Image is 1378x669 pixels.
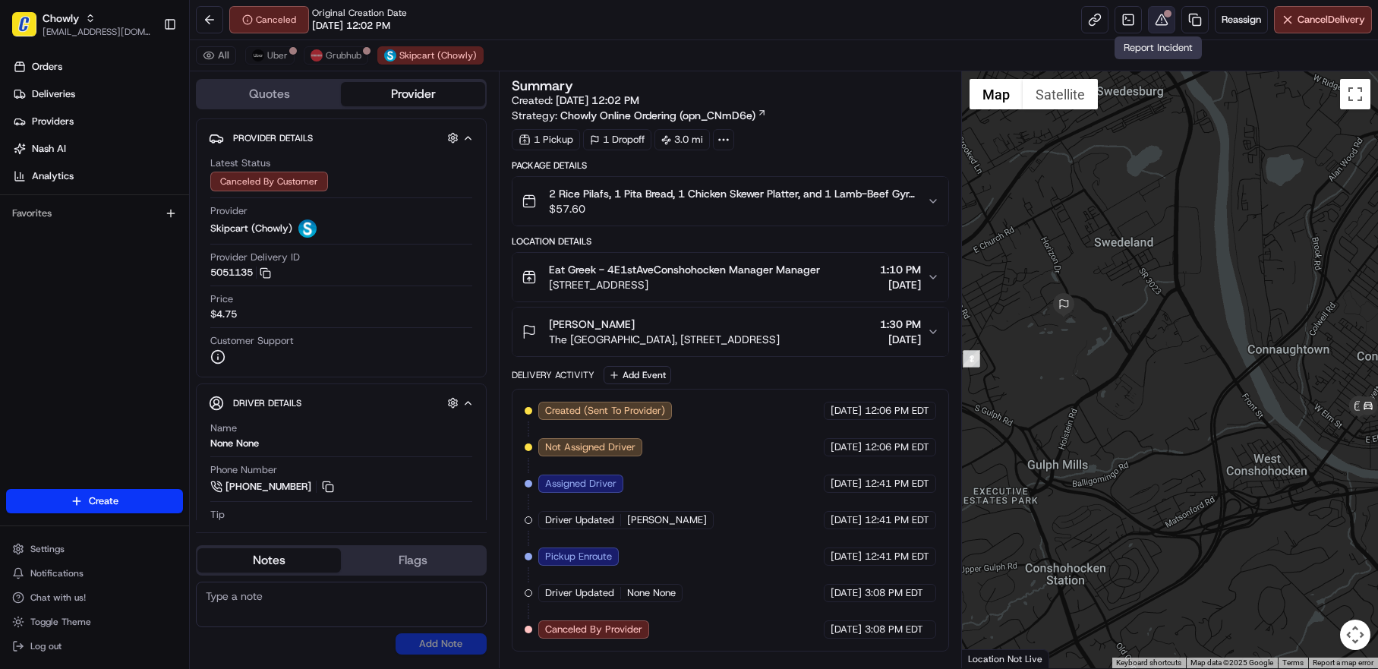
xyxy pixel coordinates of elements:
button: Quotes [197,82,341,106]
span: Uber [267,49,288,62]
span: Created: [512,93,639,108]
span: [DATE] [831,550,862,563]
a: Analytics [6,164,189,188]
span: Chowly Online Ordering (opn_CNmD6e) [560,108,755,123]
button: Chat with us! [6,587,183,608]
a: Terms (opens in new tab) [1282,658,1304,667]
span: Knowledge Base [30,220,116,235]
span: Map data ©2025 Google [1190,658,1273,667]
a: Nash AI [6,137,189,161]
a: 📗Knowledge Base [9,214,122,241]
p: Welcome 👋 [15,61,276,85]
button: CancelDelivery [1274,6,1372,33]
span: 1:30 PM [880,317,921,332]
span: Latest Status [210,156,270,170]
img: Nash [15,15,46,46]
span: [PHONE_NUMBER] [225,480,311,494]
a: Deliveries [6,82,189,106]
span: Chat with us! [30,592,86,604]
span: Assigned Driver [545,477,616,491]
span: 12:41 PM EDT [865,550,929,563]
button: Skipcart (Chowly) [377,46,484,65]
span: [DATE] 12:02 PM [556,93,639,107]
button: [EMAIL_ADDRESS][DOMAIN_NAME] [43,26,151,38]
span: [DATE] 12:02 PM [312,19,390,33]
div: Favorites [6,201,183,226]
button: Uber [245,46,295,65]
span: Driver Details [233,397,301,409]
button: Grubhub [304,46,368,65]
span: Cancel Delivery [1298,13,1365,27]
img: 1736555255976-a54dd68f-1ca7-489b-9aae-adbdc363a1c4 [15,145,43,172]
button: Create [6,489,183,513]
span: Name [210,421,237,435]
span: 3:08 PM EDT [865,586,923,600]
button: Keyboard shortcuts [1116,658,1181,668]
span: Settings [30,543,65,555]
span: Notifications [30,567,84,579]
span: Created (Sent To Provider) [545,404,665,418]
div: 2 [963,350,980,367]
span: Customer Support [210,334,294,348]
span: 12:41 PM EDT [865,513,929,527]
div: None None [210,437,259,450]
span: [DATE] [831,586,862,600]
span: [STREET_ADDRESS] [549,277,820,292]
button: Toggle fullscreen view [1340,79,1370,109]
span: [DATE] [831,477,862,491]
span: [PERSON_NAME] [549,317,635,332]
span: [DATE] [880,332,921,347]
span: 1:10 PM [880,262,921,277]
span: Provider Details [233,132,313,144]
span: Phone Number [210,463,277,477]
span: Price [210,292,233,306]
button: Log out [6,636,183,657]
a: Report a map error [1313,658,1373,667]
button: Flags [341,548,484,573]
span: Tip [210,508,225,522]
span: Grubhub [326,49,361,62]
span: 12:41 PM EDT [865,477,929,491]
span: 3:08 PM EDT [865,623,923,636]
a: [PHONE_NUMBER] [210,478,336,495]
span: Deliveries [32,87,75,101]
span: Analytics [32,169,74,183]
span: Pylon [151,257,184,269]
div: 1 Dropoff [583,129,651,150]
img: Chowly [12,12,36,36]
a: Open this area in Google Maps (opens a new window) [966,648,1016,668]
button: Settings [6,538,183,560]
span: Driver Updated [545,586,614,600]
span: Skipcart (Chowly) [399,49,477,62]
a: Chowly Online Ordering (opn_CNmD6e) [560,108,767,123]
div: Location Not Live [962,649,1049,668]
span: Driver Updated [545,513,614,527]
a: 💻API Documentation [122,214,250,241]
a: Providers [6,109,189,134]
span: Canceled By Provider [545,623,642,636]
span: API Documentation [143,220,244,235]
button: Show satellite imagery [1023,79,1098,109]
span: Pickup Enroute [545,550,612,563]
div: Location Details [512,235,949,248]
a: Orders [6,55,189,79]
img: profile_skipcart_partner.png [384,49,396,62]
button: Eat Greek - 4E1stAveConshohocken Manager Manager[STREET_ADDRESS]1:10 PM[DATE] [512,253,948,301]
div: 💻 [128,222,140,234]
span: [DATE] [831,513,862,527]
img: 5e692f75ce7d37001a5d71f1 [311,49,323,62]
button: Start new chat [258,150,276,168]
button: [PERSON_NAME]The [GEOGRAPHIC_DATA], [STREET_ADDRESS]1:30 PM[DATE] [512,308,948,356]
button: 2 Rice Pilafs, 1 Pita Bread, 1 Chicken Skewer Platter, and 1 Lamb-Beef Gyro Platter$57.60 [512,177,948,226]
span: Providers [32,115,74,128]
div: Report Incident [1115,36,1202,59]
span: The [GEOGRAPHIC_DATA], [STREET_ADDRESS] [549,332,780,347]
button: Toggle Theme [6,611,183,633]
span: [PERSON_NAME] [627,513,707,527]
button: Map camera controls [1340,620,1370,650]
button: All [196,46,236,65]
button: Chowly [43,11,79,26]
span: $57.60 [549,201,915,216]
